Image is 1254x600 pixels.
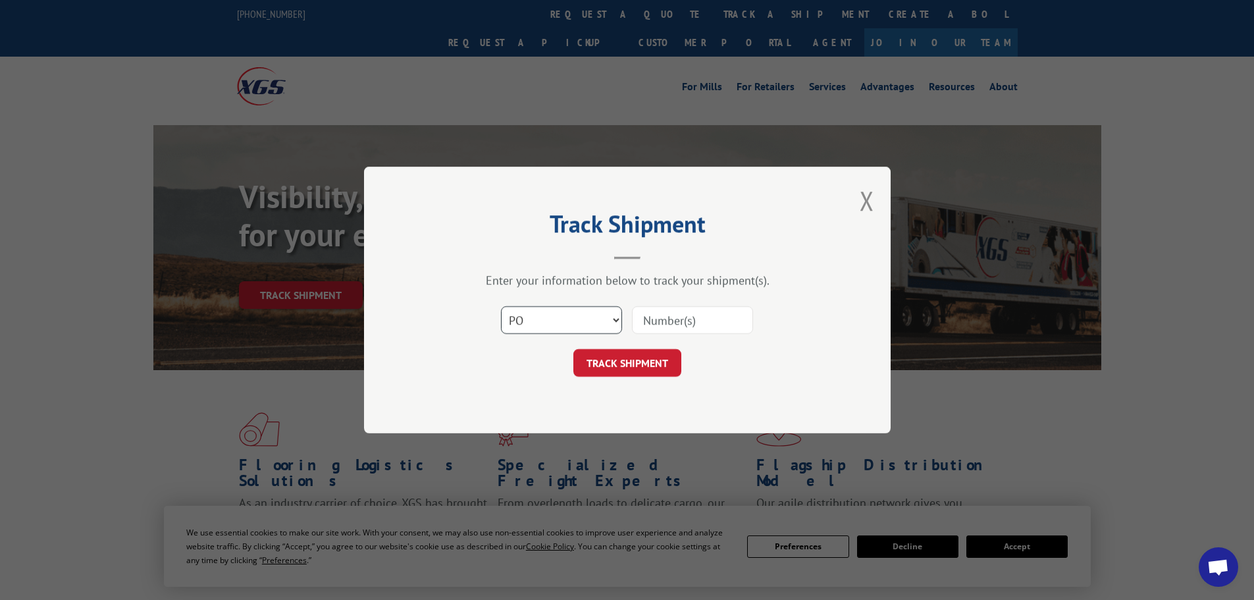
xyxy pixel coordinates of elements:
input: Number(s) [632,306,753,334]
h2: Track Shipment [430,215,825,240]
div: Open chat [1199,547,1238,587]
button: TRACK SHIPMENT [573,349,681,377]
button: Close modal [860,183,874,218]
div: Enter your information below to track your shipment(s). [430,273,825,288]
